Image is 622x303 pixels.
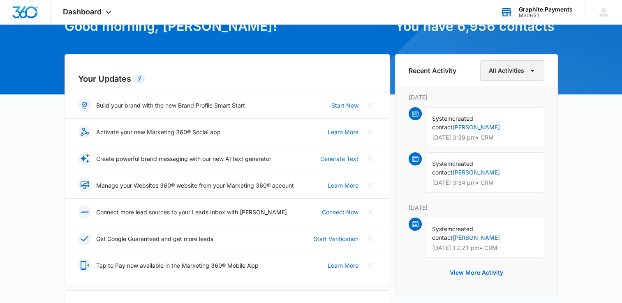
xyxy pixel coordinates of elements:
a: Connect Now [322,208,358,216]
button: Close [363,125,377,138]
a: Learn More [328,261,358,270]
button: Close [363,179,377,192]
span: System [432,160,452,167]
button: Close [363,232,377,245]
a: [PERSON_NAME] [453,124,500,131]
p: Connect more lead sources to your Leads Inbox with [PERSON_NAME] [96,208,287,216]
button: Close [363,152,377,165]
div: account name [519,6,573,13]
span: System [432,225,452,232]
button: Close [363,259,377,272]
button: Close [363,205,377,218]
a: Learn More [328,181,358,190]
span: created contact [432,160,473,176]
p: [DATE] [409,203,544,212]
a: Learn More [328,128,358,136]
button: Close [363,99,377,112]
a: [PERSON_NAME] [453,169,500,176]
span: System [432,115,452,122]
p: [DATE] [409,93,544,101]
a: [PERSON_NAME] [453,234,500,241]
span: Dashboard [63,7,102,16]
span: created contact [432,115,473,131]
p: [DATE] 3:39 pm • CRM [432,135,537,140]
a: Generate Text [320,154,358,163]
a: Start Now [331,101,358,110]
p: Activate your new Marketing 360® Social app [96,128,221,136]
h6: Recent Activity [409,66,456,76]
div: 7 [134,74,145,84]
button: View More Activity [442,263,511,282]
div: account id [519,13,573,18]
h1: You have 6,956 contacts [395,16,558,36]
a: Start Verification [314,234,358,243]
p: [DATE] 12:21 pm • CRM [432,245,537,251]
p: Tap to Pay now available in the Marketing 360® Mobile App [96,261,259,270]
p: Manage your Websites 360® website from your Marketing 360® account [96,181,294,190]
h2: Your Updates [78,73,377,85]
p: Create powerful brand messaging with our new AI text generator [96,154,271,163]
p: Get Google Guaranteed and get more leads [96,234,213,243]
h1: Good morning, [PERSON_NAME]! [65,16,390,36]
span: created contact [432,225,473,241]
button: All Activities [480,60,544,81]
p: [DATE] 3:34 pm • CRM [432,180,537,186]
p: Build your brand with the new Brand Profile Smart Start [96,101,245,110]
